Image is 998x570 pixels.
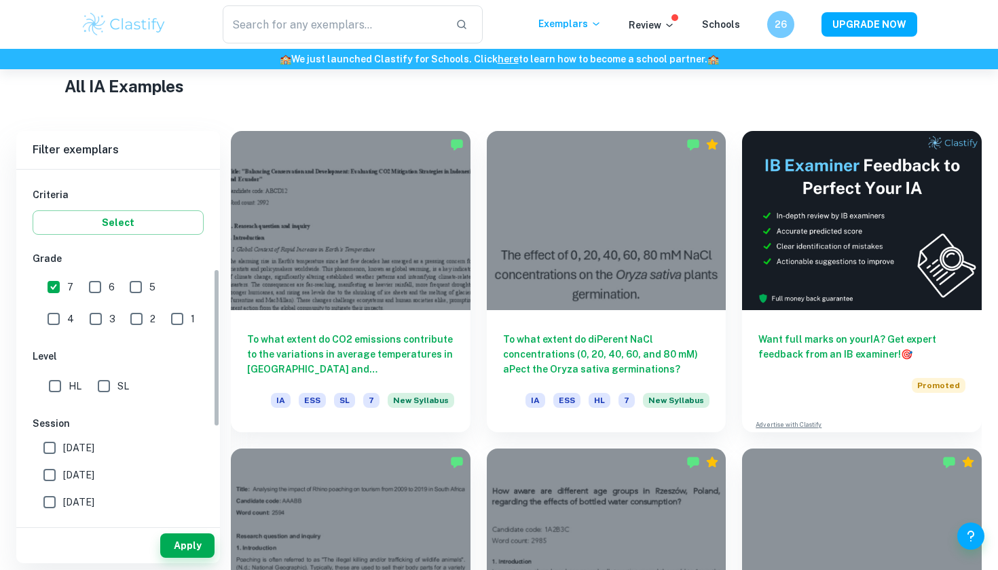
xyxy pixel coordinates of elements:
[767,11,794,38] button: 26
[117,379,129,394] span: SL
[109,311,115,326] span: 3
[109,280,115,294] span: 6
[63,522,94,537] span: [DATE]
[912,378,965,393] span: Promoted
[271,393,291,408] span: IA
[686,138,700,151] img: Marked
[63,440,94,455] span: [DATE]
[33,210,204,235] button: Select
[643,393,709,408] span: New Syllabus
[629,18,675,33] p: Review
[942,455,956,469] img: Marked
[450,138,464,151] img: Marked
[525,393,545,408] span: IA
[538,16,602,31] p: Exemplars
[231,131,470,432] a: To what extent do CO2 emissions contribute to the variations in average temperatures in [GEOGRAPH...
[363,393,380,408] span: 7
[16,131,220,169] h6: Filter exemplars
[334,393,355,408] span: SL
[247,332,454,377] h6: To what extent do CO2 emissions contribute to the variations in average temperatures in [GEOGRAPH...
[33,187,204,202] h6: Criteria
[957,522,984,550] button: Help and Feedback
[643,393,709,416] div: Starting from the May 2026 session, the ESS IA requirements have changed. We created this exempla...
[33,349,204,364] h6: Level
[821,12,917,37] button: UPGRADE NOW
[707,54,719,64] span: 🏫
[705,455,719,469] div: Premium
[589,393,610,408] span: HL
[67,280,73,294] span: 7
[63,468,94,482] span: [DATE]
[388,393,454,416] div: Starting from the May 2026 session, the ESS IA requirements have changed. We created this exempla...
[756,420,821,430] a: Advertise with Clastify
[299,393,326,408] span: ESS
[742,131,982,310] img: Thumbnail
[191,311,195,326] span: 1
[81,11,167,38] img: Clastify logo
[160,533,215,558] button: Apply
[487,131,726,432] a: To what extent do diPerent NaCl concentrations (0, 20, 40, 60, and 80 mM) aPect the Oryza sativa ...
[67,311,74,326] span: 4
[686,455,700,469] img: Marked
[3,52,995,66] h6: We just launched Clastify for Schools. Click to learn how to become a school partner.
[149,280,155,294] span: 5
[388,393,454,408] span: New Syllabus
[758,332,965,362] h6: Want full marks on your IA ? Get expert feedback from an IB examiner!
[742,131,982,432] a: Want full marks on yourIA? Get expert feedback from an IB examiner!PromotedAdvertise with Clastify
[33,416,204,431] h6: Session
[553,393,580,408] span: ESS
[223,5,445,43] input: Search for any exemplars...
[69,379,81,394] span: HL
[64,74,934,98] h1: All IA Examples
[150,311,155,326] span: 2
[280,54,291,64] span: 🏫
[961,455,975,469] div: Premium
[33,251,204,266] h6: Grade
[503,332,710,377] h6: To what extent do diPerent NaCl concentrations (0, 20, 40, 60, and 80 mM) aPect the Oryza sativa ...
[773,17,789,32] h6: 26
[498,54,519,64] a: here
[450,455,464,469] img: Marked
[618,393,635,408] span: 7
[63,495,94,510] span: [DATE]
[702,19,740,30] a: Schools
[901,349,912,360] span: 🎯
[705,138,719,151] div: Premium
